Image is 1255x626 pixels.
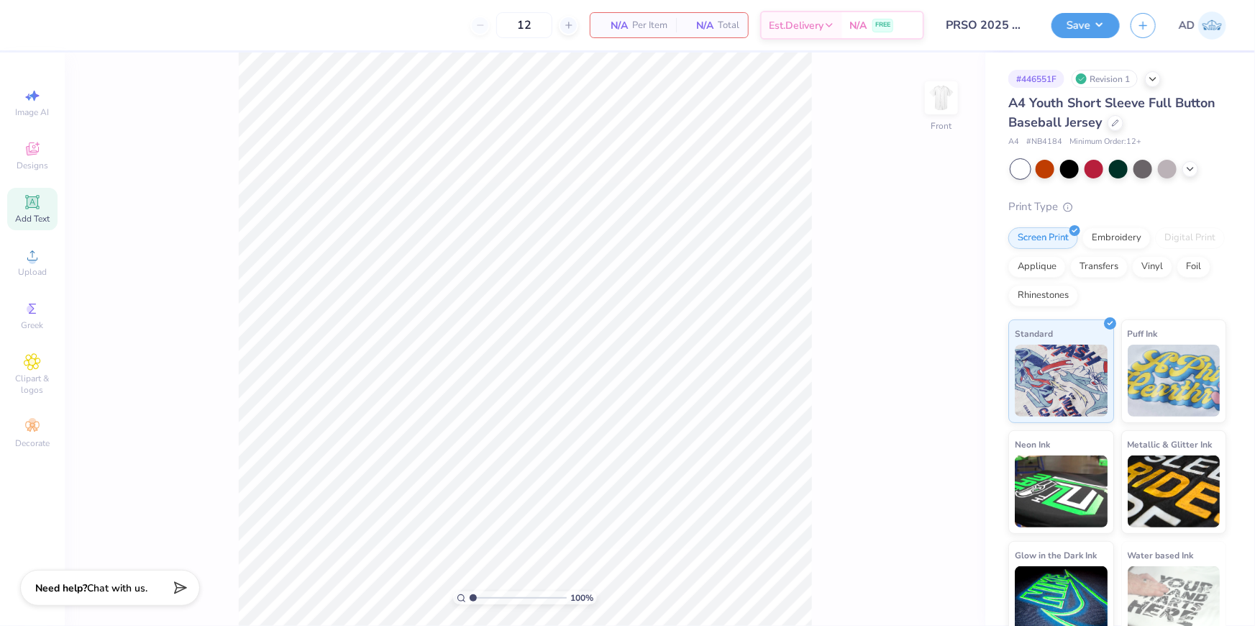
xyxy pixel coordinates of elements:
[496,12,552,38] input: – –
[35,581,87,595] strong: Need help?
[1082,227,1151,249] div: Embroidery
[1051,13,1120,38] button: Save
[685,18,713,33] span: N/A
[1179,17,1195,34] span: AD
[18,266,47,278] span: Upload
[1015,345,1108,417] img: Standard
[1072,70,1138,88] div: Revision 1
[1069,136,1141,148] span: Minimum Order: 12 +
[849,18,867,33] span: N/A
[1155,227,1225,249] div: Digital Print
[570,591,593,604] span: 100 %
[1128,455,1220,527] img: Metallic & Glitter Ink
[927,83,956,112] img: Front
[718,18,739,33] span: Total
[1008,227,1078,249] div: Screen Print
[1008,70,1064,88] div: # 446551F
[1177,256,1210,278] div: Foil
[1015,455,1108,527] img: Neon Ink
[1015,326,1053,341] span: Standard
[1198,12,1226,40] img: Aldro Dalugdog
[1008,256,1066,278] div: Applique
[1015,437,1050,452] span: Neon Ink
[7,373,58,396] span: Clipart & logos
[1132,256,1172,278] div: Vinyl
[1070,256,1128,278] div: Transfers
[1008,94,1215,131] span: A4 Youth Short Sleeve Full Button Baseball Jersey
[1008,199,1226,215] div: Print Type
[935,11,1041,40] input: Untitled Design
[931,119,952,132] div: Front
[22,319,44,331] span: Greek
[87,581,147,595] span: Chat with us.
[632,18,667,33] span: Per Item
[1008,285,1078,307] div: Rhinestones
[1128,548,1194,563] span: Water based Ink
[1128,345,1220,417] img: Puff Ink
[16,106,50,118] span: Image AI
[15,437,50,449] span: Decorate
[599,18,628,33] span: N/A
[1015,548,1097,563] span: Glow in the Dark Ink
[1008,136,1019,148] span: A4
[15,213,50,224] span: Add Text
[17,160,48,171] span: Designs
[1128,326,1158,341] span: Puff Ink
[1179,12,1226,40] a: AD
[1128,437,1213,452] span: Metallic & Glitter Ink
[769,18,823,33] span: Est. Delivery
[875,20,890,30] span: FREE
[1026,136,1062,148] span: # NB4184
